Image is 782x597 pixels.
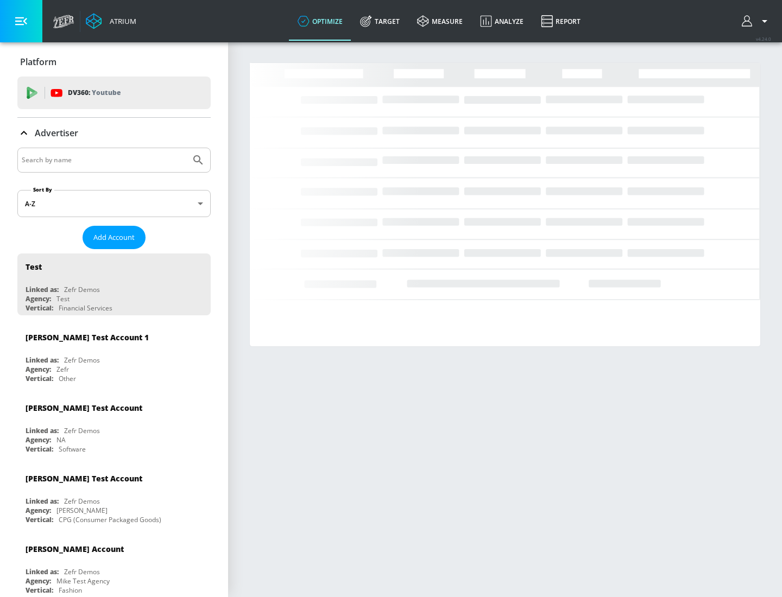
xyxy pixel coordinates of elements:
div: [PERSON_NAME] Test Account 1Linked as:Zefr DemosAgency:ZefrVertical:Other [17,324,211,386]
span: v 4.24.0 [756,36,771,42]
div: A-Z [17,190,211,217]
input: Search by name [22,153,186,167]
a: optimize [289,2,351,41]
span: Add Account [93,231,135,244]
div: Platform [17,47,211,77]
div: Agency: [26,435,51,444]
div: [PERSON_NAME] Test AccountLinked as:Zefr DemosAgency:[PERSON_NAME]Vertical:CPG (Consumer Packaged... [17,465,211,527]
div: Linked as: [26,497,59,506]
a: measure [408,2,471,41]
div: Financial Services [59,303,112,313]
div: Vertical: [26,374,53,383]
div: TestLinked as:Zefr DemosAgency:TestVertical:Financial Services [17,253,211,315]
p: Platform [20,56,56,68]
div: Test [56,294,70,303]
div: Linked as: [26,426,59,435]
div: Agency: [26,506,51,515]
div: Vertical: [26,303,53,313]
div: Other [59,374,76,383]
a: Analyze [471,2,532,41]
div: Fashion [59,586,82,595]
a: Report [532,2,589,41]
div: Linked as: [26,567,59,576]
div: Test [26,262,42,272]
p: DV360: [68,87,121,99]
div: [PERSON_NAME] Test AccountLinked as:Zefr DemosAgency:NAVertical:Software [17,395,211,456]
div: Zefr Demos [64,497,100,506]
a: Target [351,2,408,41]
div: Vertical: [26,515,53,524]
div: Vertical: [26,586,53,595]
p: Advertiser [35,127,78,139]
div: [PERSON_NAME] Test Account 1 [26,332,149,342]
p: Youtube [92,87,121,98]
div: [PERSON_NAME] Test Account [26,473,142,484]
div: Vertical: [26,444,53,454]
div: Agency: [26,576,51,586]
div: CPG (Consumer Packaged Goods) [59,515,161,524]
div: NA [56,435,66,444]
div: Advertiser [17,118,211,148]
a: Atrium [86,13,136,29]
div: Linked as: [26,285,59,294]
div: [PERSON_NAME] [56,506,108,515]
div: Software [59,444,86,454]
button: Add Account [83,226,146,249]
div: Zefr Demos [64,567,100,576]
div: Atrium [105,16,136,26]
div: [PERSON_NAME] Test Account [26,403,142,413]
label: Sort By [31,186,54,193]
div: Agency: [26,365,51,374]
div: Zefr Demos [64,426,100,435]
div: DV360: Youtube [17,77,211,109]
div: Linked as: [26,355,59,365]
div: Zefr Demos [64,355,100,365]
div: [PERSON_NAME] Account [26,544,124,554]
div: Agency: [26,294,51,303]
div: Zefr [56,365,69,374]
div: Zefr Demos [64,285,100,294]
div: Mike Test Agency [56,576,110,586]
